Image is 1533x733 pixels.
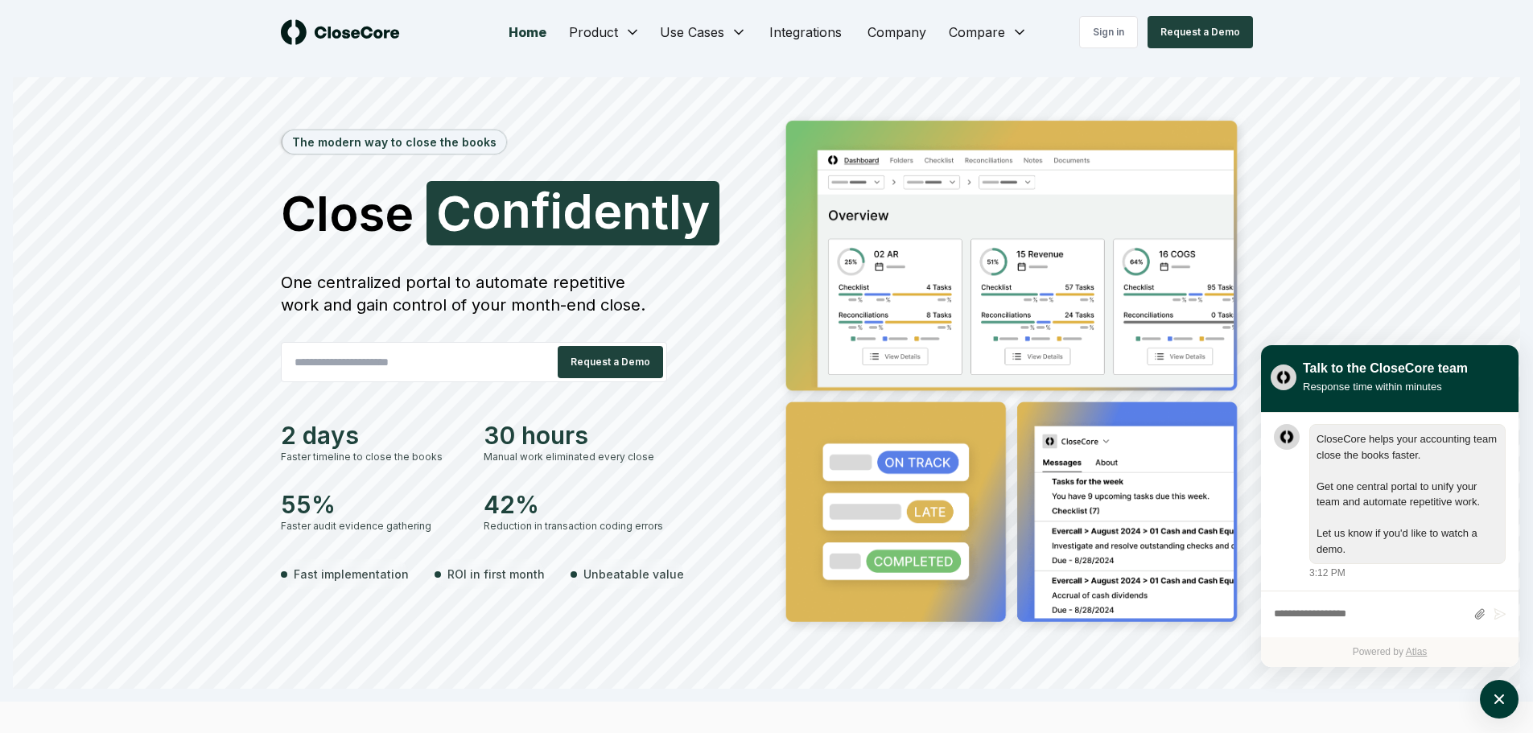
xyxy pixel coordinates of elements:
[1406,646,1428,657] a: Atlas
[563,187,593,235] span: d
[1271,364,1296,390] img: yblje5SQxOoZuw2TcITt_icon.png
[1274,424,1300,450] div: atlas-message-author-avatar
[1148,16,1253,48] button: Request a Demo
[1274,424,1506,580] div: atlas-message
[855,16,939,48] a: Company
[1303,378,1468,395] div: Response time within minutes
[281,450,464,464] div: Faster timeline to close the books
[281,271,667,316] div: One centralized portal to automate repetitive work and gain control of your month-end close.
[1079,16,1138,48] a: Sign in
[773,109,1253,639] img: Jumbotron
[660,23,724,42] span: Use Cases
[583,566,684,583] span: Unbeatable value
[484,450,667,464] div: Manual work eliminated every close
[949,23,1005,42] span: Compare
[652,187,669,236] span: t
[484,490,667,519] div: 42%
[1309,424,1506,580] div: Monday, September 22, 3:12 PM
[559,16,650,48] button: Product
[1274,599,1506,629] div: atlas-composer
[472,187,501,235] span: o
[281,189,414,237] span: Close
[550,187,563,235] span: i
[939,16,1037,48] button: Compare
[1303,359,1468,378] div: Talk to the CloseCore team
[496,16,559,48] a: Home
[682,187,710,236] span: y
[1309,566,1345,580] div: 3:12 PM
[281,19,400,45] img: logo
[1480,680,1519,719] button: atlas-launcher
[558,346,663,378] button: Request a Demo
[281,519,464,533] div: Faster audit evidence gathering
[281,421,464,450] div: 2 days
[294,566,409,583] span: Fast implementation
[569,23,618,42] span: Product
[1309,424,1506,564] div: atlas-message-bubble
[531,186,550,234] span: f
[756,16,855,48] a: Integrations
[1317,431,1498,557] div: atlas-message-text
[484,421,667,450] div: 30 hours
[1261,413,1519,667] div: atlas-ticket
[1261,345,1519,667] div: atlas-window
[1261,637,1519,667] div: Powered by
[622,187,652,236] span: n
[501,186,531,234] span: n
[436,189,472,237] span: C
[650,16,756,48] button: Use Cases
[593,187,622,235] span: e
[281,490,464,519] div: 55%
[447,566,545,583] span: ROI in first month
[282,130,506,154] div: The modern way to close the books
[484,519,667,533] div: Reduction in transaction coding errors
[1473,607,1486,621] button: Attach files by clicking or dropping files here
[669,187,682,236] span: l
